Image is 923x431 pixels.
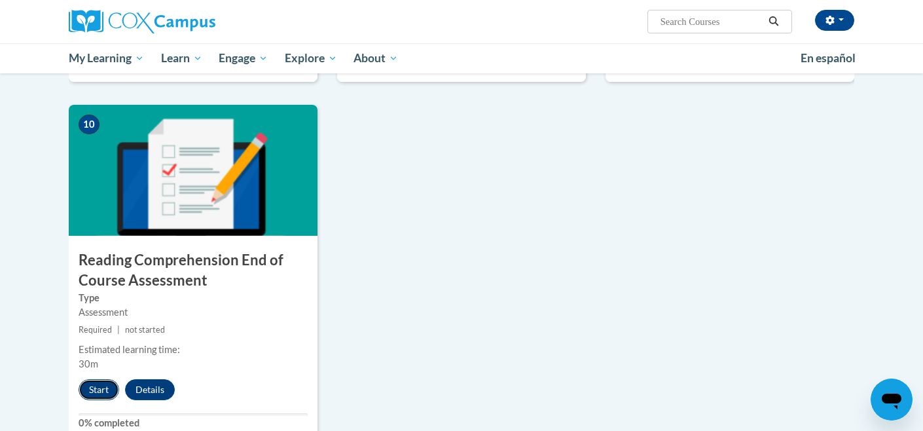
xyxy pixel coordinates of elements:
[79,115,100,134] span: 10
[79,358,98,369] span: 30m
[801,51,856,65] span: En español
[210,43,276,73] a: Engage
[69,10,215,33] img: Cox Campus
[79,379,119,400] button: Start
[79,291,308,305] label: Type
[353,50,398,66] span: About
[276,43,346,73] a: Explore
[69,50,144,66] span: My Learning
[346,43,407,73] a: About
[79,325,112,335] span: Required
[69,250,317,291] h3: Reading Comprehension End of Course Assessment
[659,14,764,29] input: Search Courses
[792,45,864,72] a: En español
[815,10,854,31] button: Account Settings
[125,379,175,400] button: Details
[69,105,317,236] img: Course Image
[117,325,120,335] span: |
[79,343,308,357] div: Estimated learning time:
[285,50,337,66] span: Explore
[153,43,211,73] a: Learn
[49,43,874,73] div: Main menu
[161,50,202,66] span: Learn
[79,416,308,430] label: 0% completed
[69,10,317,33] a: Cox Campus
[79,305,308,320] div: Assessment
[125,325,165,335] span: not started
[871,379,913,421] iframe: Button to launch messaging window
[60,43,153,73] a: My Learning
[219,50,268,66] span: Engage
[764,14,784,29] button: Search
